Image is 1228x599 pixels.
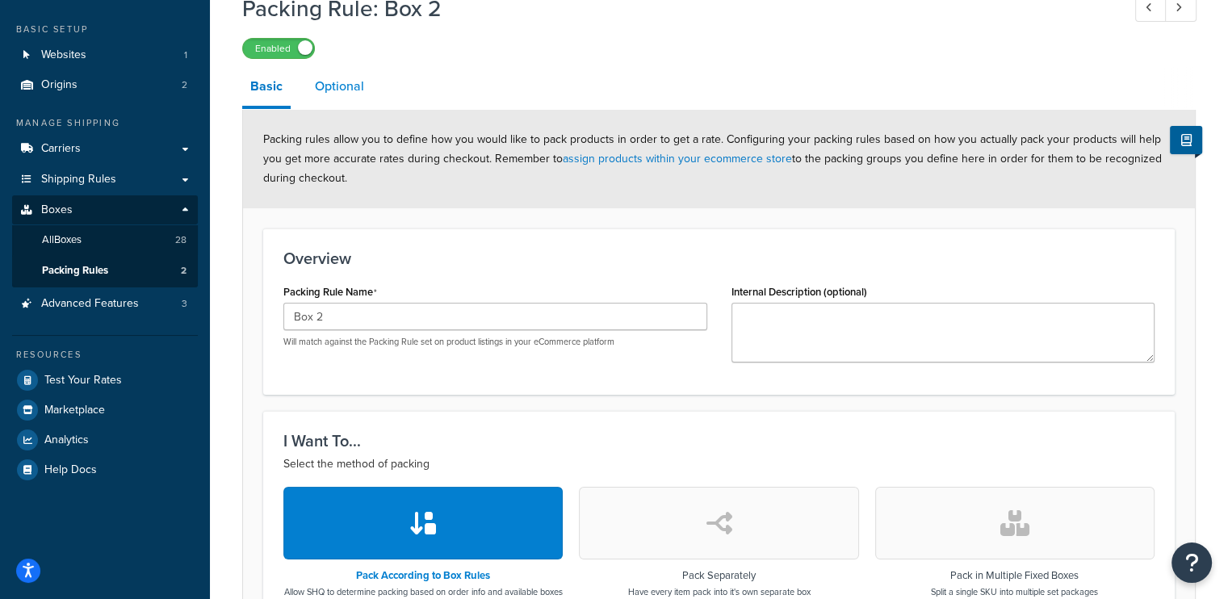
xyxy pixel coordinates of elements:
div: Resources [12,348,198,362]
li: Websites [12,40,198,70]
label: Internal Description (optional) [731,286,867,298]
h3: Pack According to Box Rules [284,570,563,581]
a: Origins2 [12,70,198,100]
label: Enabled [243,39,314,58]
span: Websites [41,48,86,62]
span: Marketplace [44,404,105,417]
p: Allow SHQ to determine packing based on order info and available boxes [284,585,563,598]
a: Carriers [12,134,198,164]
p: Will match against the Packing Rule set on product listings in your eCommerce platform [283,336,707,348]
h3: Pack Separately [627,570,810,581]
span: 1 [184,48,187,62]
span: Shipping Rules [41,173,116,186]
a: Basic [242,67,291,109]
div: Manage Shipping [12,116,198,130]
li: Packing Rules [12,256,198,286]
p: Select the method of packing [283,454,1155,474]
p: Have every item pack into it's own separate box [627,585,810,598]
label: Packing Rule Name [283,286,377,299]
a: Boxes [12,195,198,225]
a: Optional [307,67,372,106]
li: Advanced Features [12,289,198,319]
span: Packing Rules [42,264,108,278]
button: Show Help Docs [1170,126,1202,154]
span: Boxes [41,203,73,217]
span: Test Your Rates [44,374,122,387]
p: Split a single SKU into multiple set packages [931,585,1098,598]
a: Help Docs [12,455,198,484]
div: Basic Setup [12,23,198,36]
h3: I Want To... [283,432,1155,450]
a: Shipping Rules [12,165,198,195]
span: Help Docs [44,463,97,477]
span: Advanced Features [41,297,139,311]
span: Origins [41,78,78,92]
span: Packing rules allow you to define how you would like to pack products in order to get a rate. Con... [263,131,1162,186]
a: assign products within your ecommerce store [563,150,792,167]
span: 28 [175,233,187,247]
a: Test Your Rates [12,366,198,395]
h3: Pack in Multiple Fixed Boxes [931,570,1098,581]
span: 2 [182,78,187,92]
a: Advanced Features3 [12,289,198,319]
span: 2 [181,264,187,278]
span: Carriers [41,142,81,156]
h3: Overview [283,249,1155,267]
a: Marketplace [12,396,198,425]
a: Packing Rules2 [12,256,198,286]
span: All Boxes [42,233,82,247]
a: Websites1 [12,40,198,70]
button: Open Resource Center [1171,542,1212,583]
a: Analytics [12,425,198,454]
span: 3 [182,297,187,311]
li: Origins [12,70,198,100]
span: Analytics [44,434,89,447]
a: AllBoxes28 [12,225,198,255]
li: Boxes [12,195,198,287]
